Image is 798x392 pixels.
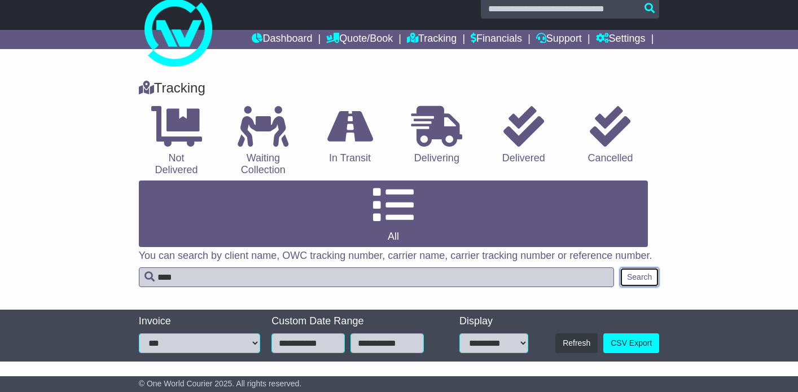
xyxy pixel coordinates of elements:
div: Custom Date Range [271,315,437,328]
a: Cancelled [573,102,648,169]
a: Settings [596,30,646,49]
div: Invoice [139,315,261,328]
a: Financials [471,30,522,49]
a: Dashboard [252,30,312,49]
div: Tracking [133,80,665,96]
a: In Transit [312,102,388,169]
span: © One World Courier 2025. All rights reserved. [139,379,302,388]
a: All [139,180,648,247]
p: You can search by client name, OWC tracking number, carrier name, carrier tracking number or refe... [139,250,660,262]
a: Delivered [486,102,562,169]
a: Not Delivered [139,102,214,180]
button: Refresh [555,333,598,353]
a: Quote/Book [326,30,393,49]
button: Search [620,267,659,287]
a: Waiting Collection [225,102,301,180]
a: Delivering [399,102,475,169]
a: Support [536,30,582,49]
div: Display [459,315,528,328]
a: Tracking [407,30,457,49]
a: CSV Export [603,333,659,353]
